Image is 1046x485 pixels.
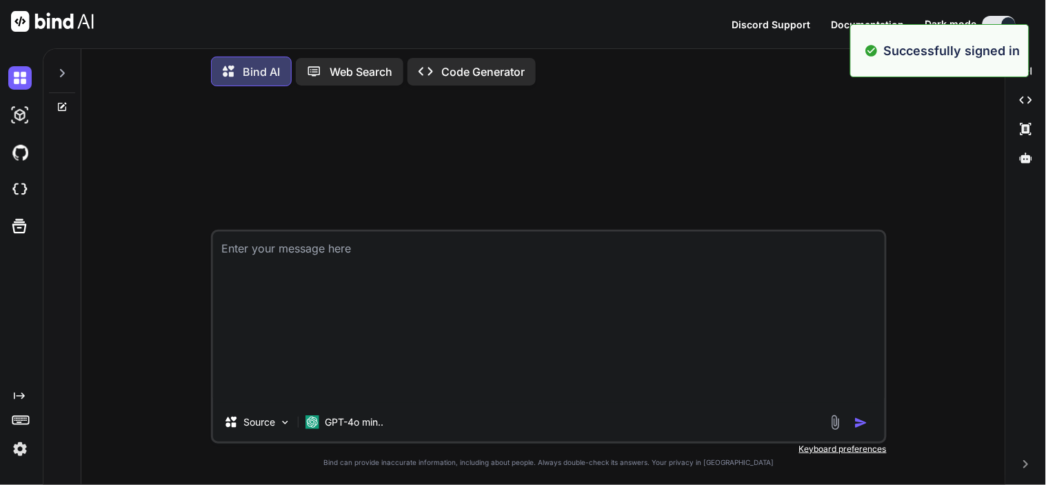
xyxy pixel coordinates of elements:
img: cloudideIcon [8,178,32,201]
p: Web Search [330,63,392,80]
img: GPT-4o mini [305,415,319,429]
img: githubDark [8,141,32,164]
p: Code Generator [441,63,525,80]
textarea: lor ipsum = { "do": 545, "sitaMe": 468064, "consecteTuraDipisci": 0, "elit": { "seddoeiUs": "2607... [213,232,885,403]
span: Discord Support [732,19,811,30]
p: GPT-4o min.. [325,415,383,429]
span: Documentation [832,19,905,30]
p: Bind AI [243,63,280,80]
img: alert [865,41,878,60]
button: Documentation [832,17,905,32]
img: darkAi-studio [8,103,32,127]
p: Source [243,415,275,429]
img: Bind AI [11,11,94,32]
p: Keyboard preferences [211,444,887,455]
img: darkChat [8,66,32,90]
img: Pick Models [279,417,291,428]
p: Bind can provide inaccurate information, including about people. Always double-check its answers.... [211,457,887,468]
span: Dark mode [925,17,977,31]
img: attachment [827,415,843,430]
p: Successfully signed in [884,41,1020,60]
img: settings [8,437,32,461]
img: icon [854,416,868,430]
button: Discord Support [732,17,811,32]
